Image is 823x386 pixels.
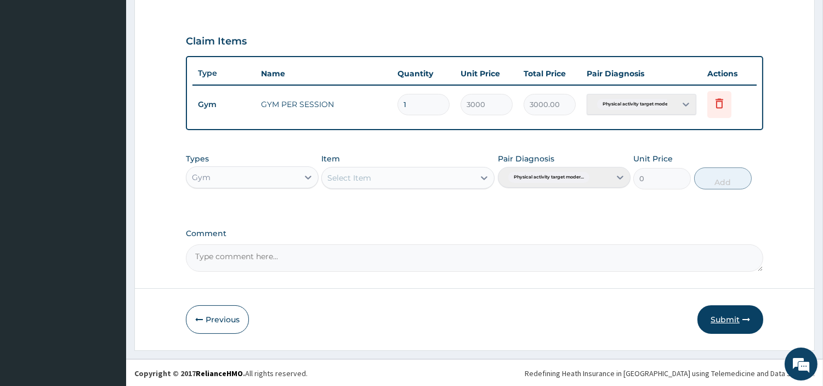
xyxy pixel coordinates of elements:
button: Submit [697,305,763,334]
label: Unit Price [633,153,673,164]
img: d_794563401_company_1708531726252_794563401 [20,55,44,82]
th: Type [192,63,256,83]
a: RelianceHMO [196,368,243,378]
td: Gym [192,94,256,115]
th: Unit Price [455,63,518,85]
label: Types [186,154,209,164]
th: Pair Diagnosis [581,63,702,85]
strong: Copyright © 2017 . [134,368,245,378]
div: Minimize live chat window [180,5,206,32]
div: Redefining Heath Insurance in [GEOGRAPHIC_DATA] using Telemedicine and Data Science! [525,368,815,379]
div: Chat with us now [57,61,184,76]
label: Pair Diagnosis [498,153,554,164]
td: GYM PER SESSION [256,93,392,115]
label: Comment [186,229,763,238]
th: Actions [702,63,757,85]
th: Total Price [518,63,581,85]
span: We're online! [64,120,151,231]
h3: Claim Items [186,36,247,48]
button: Previous [186,305,249,334]
div: Gym [192,172,211,183]
button: Add [694,167,752,189]
textarea: Type your message and hit 'Enter' [5,264,209,303]
th: Name [256,63,392,85]
div: Select Item [327,172,371,183]
label: Item [321,153,340,164]
th: Quantity [392,63,455,85]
